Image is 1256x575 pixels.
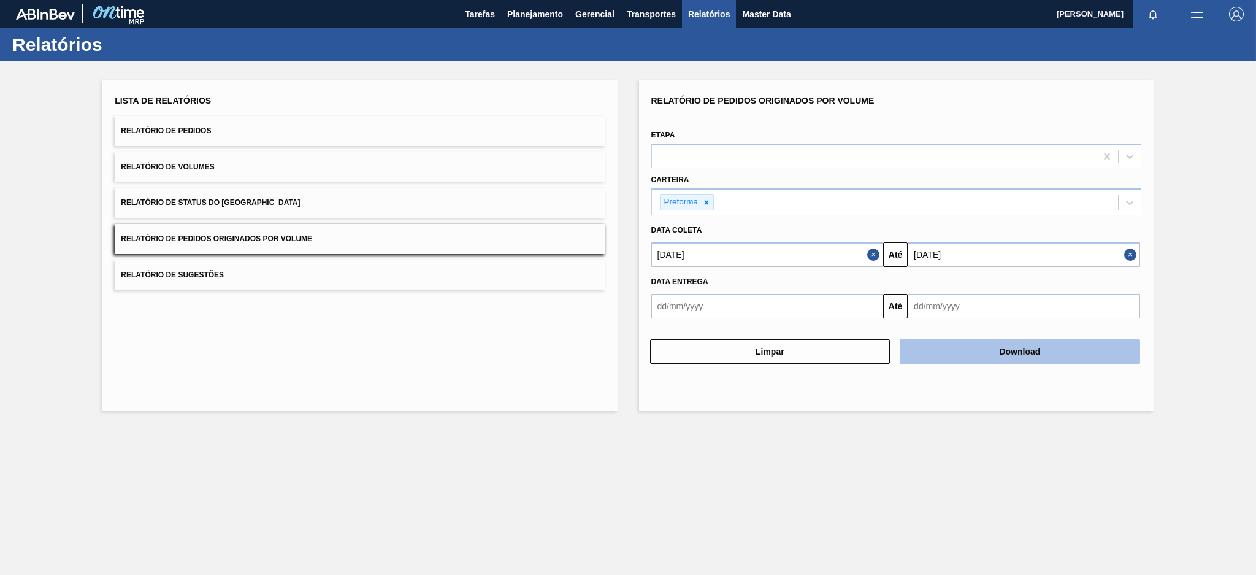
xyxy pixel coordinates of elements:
span: Data entrega [651,277,708,286]
div: Preforma [661,195,700,210]
label: Etapa [651,131,675,139]
button: Relatório de Volumes [115,152,605,182]
button: Close [867,242,883,267]
span: Relatório de Pedidos [121,126,211,135]
button: Até [883,242,908,267]
img: userActions [1190,7,1204,21]
span: Planejamento [507,7,563,21]
span: Relatórios [688,7,730,21]
span: Data coleta [651,226,702,234]
button: Limpar [650,339,890,364]
button: Relatório de Pedidos [115,116,605,146]
h1: Relatórios [12,37,230,52]
input: dd/mm/yyyy [651,242,884,267]
button: Relatório de Sugestões [115,260,605,290]
span: Relatório de Volumes [121,163,214,171]
button: Close [1124,242,1140,267]
img: TNhmsLtSVTkK8tSr43FrP2fwEKptu5GPRR3wAAAABJRU5ErkJggg== [16,9,75,20]
label: Carteira [651,176,689,184]
input: dd/mm/yyyy [651,294,884,318]
button: Até [883,294,908,318]
span: Relatório de Sugestões [121,271,224,279]
span: Tarefas [465,7,495,21]
button: Relatório de Status do [GEOGRAPHIC_DATA] [115,188,605,218]
span: Lista de Relatórios [115,96,211,106]
button: Download [900,339,1140,364]
span: Transportes [627,7,676,21]
input: dd/mm/yyyy [908,294,1140,318]
span: Relatório de Pedidos Originados por Volume [651,96,875,106]
button: Notificações [1133,6,1173,23]
input: dd/mm/yyyy [908,242,1140,267]
span: Relatório de Status do [GEOGRAPHIC_DATA] [121,198,300,207]
span: Master Data [742,7,791,21]
button: Relatório de Pedidos Originados por Volume [115,224,605,254]
span: Relatório de Pedidos Originados por Volume [121,234,312,243]
img: Logout [1229,7,1244,21]
span: Gerencial [575,7,615,21]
